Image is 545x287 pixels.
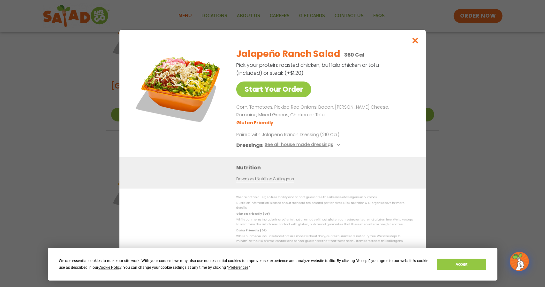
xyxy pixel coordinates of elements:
[236,228,266,232] strong: Dairy Friendly (DF)
[405,30,426,51] button: Close modal
[236,212,269,215] strong: Gluten Friendly (GF)
[228,265,248,270] span: Preferences
[236,141,263,149] h3: Dressings
[236,47,340,61] h2: Jalapeño Ranch Salad
[236,195,413,200] p: We are not an allergen free facility and cannot guarantee the absence of allergens in our foods.
[511,252,528,270] img: wpChatIcon
[59,258,429,271] div: We use essential cookies to make our site work. With your consent, we may also use non-essential ...
[236,81,311,97] a: Start Your Order
[437,259,486,270] button: Accept
[98,265,121,270] span: Cookie Policy
[236,234,413,244] p: While our menu includes foods that are made without dairy, our restaurants are not dairy free. We...
[236,201,413,211] p: Nutrition information is based on our standard recipes and portion sizes. Click Nutrition & Aller...
[236,119,274,126] li: Gluten Friendly
[344,51,364,59] p: 360 Cal
[48,248,497,281] div: Cookie Consent Prompt
[236,61,380,77] p: Pick your protein: roasted chicken, buffalo chicken or tofu (included) or steak (+$1.20)
[236,104,411,119] p: Corn, Tomatoes, Pickled Red Onions, Bacon, [PERSON_NAME] Cheese, Romaine, Mixed Greens, Chicken o...
[236,176,294,182] a: Download Nutrition & Allergens
[236,163,416,171] h3: Nutrition
[236,131,354,138] p: Paired with Jalapeño Ranch Dressing (210 Cal)
[236,217,413,227] p: While our menu includes ingredients that are made without gluten, our restaurants are not gluten ...
[134,43,223,132] img: Featured product photo for Jalapeño Ranch Salad
[264,141,342,149] button: See all house made dressings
